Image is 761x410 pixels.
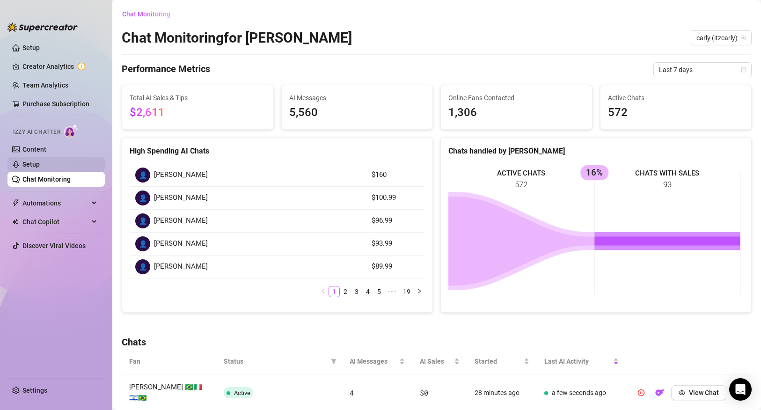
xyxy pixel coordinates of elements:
span: calendar [741,67,746,73]
span: filter [329,354,338,368]
span: [PERSON_NAME] [154,215,208,227]
span: right [417,288,422,294]
a: Discover Viral Videos [22,242,86,249]
span: AI Messages [350,356,397,366]
a: 19 [400,286,413,297]
a: 1 [329,286,339,297]
div: High Spending AI Chats [130,145,425,157]
span: AI Messages [289,93,425,103]
span: 4 [350,388,354,397]
span: $0 [420,388,428,397]
a: Chat Monitoring [22,176,71,183]
th: Last AI Activity [537,349,626,374]
article: $89.99 [372,261,419,272]
span: Chat Copilot [22,214,89,229]
img: AI Chatter [64,124,79,138]
span: View Chat [689,389,719,396]
button: Chat Monitoring [122,7,178,22]
span: Active [234,389,250,396]
div: Open Intercom Messenger [729,378,752,401]
button: View Chat [671,385,726,400]
span: Automations [22,196,89,211]
a: Content [22,146,46,153]
li: Next Page [414,286,425,297]
span: AI Sales [420,356,452,366]
span: team [741,35,746,41]
th: Fan [122,349,216,374]
div: Chats handled by [PERSON_NAME] [448,145,744,157]
li: 5 [373,286,385,297]
a: 5 [374,286,384,297]
img: logo-BBDzfeDw.svg [7,22,78,32]
span: filter [331,359,337,364]
span: Total AI Sales & Tips [130,93,266,103]
a: Creator Analytics exclamation-circle [22,59,97,74]
article: $160 [372,169,419,181]
span: [PERSON_NAME] [154,238,208,249]
a: Setup [22,161,40,168]
li: 4 [362,286,373,297]
button: right [414,286,425,297]
a: OF [652,391,667,399]
th: Started [467,349,537,374]
h2: Chat Monitoring for [PERSON_NAME] [122,29,352,47]
th: AI Messages [342,349,412,374]
article: $100.99 [372,192,419,204]
span: 1,306 [448,104,585,122]
a: Setup [22,44,40,51]
h4: Performance Metrics [122,62,210,77]
div: 👤 [135,259,150,274]
li: Next 5 Pages [385,286,400,297]
span: [PERSON_NAME] [154,192,208,204]
button: left [317,286,329,297]
span: thunderbolt [12,199,20,207]
span: ••• [385,286,400,297]
li: 19 [400,286,414,297]
span: Izzy AI Chatter [13,128,60,137]
div: 👤 [135,213,150,228]
span: Last 7 days [659,63,746,77]
span: Active Chats [608,93,744,103]
span: 5,560 [289,104,425,122]
li: Previous Page [317,286,329,297]
h4: Chats [122,336,752,349]
article: $93.99 [372,238,419,249]
img: OF [655,388,665,397]
span: left [320,288,326,294]
span: Chat Monitoring [122,10,170,18]
span: a few seconds ago [552,389,606,396]
div: 👤 [135,168,150,183]
a: 2 [340,286,351,297]
article: $96.99 [372,215,419,227]
span: carly (itzcarly) [696,31,746,45]
span: pause-circle [638,389,644,396]
div: 👤 [135,236,150,251]
span: eye [679,389,685,396]
a: Team Analytics [22,81,68,89]
span: Online Fans Contacted [448,93,585,103]
span: [PERSON_NAME] [154,169,208,181]
span: Status [224,356,327,366]
li: 1 [329,286,340,297]
div: 👤 [135,190,150,205]
span: $2,611 [130,106,165,119]
a: 3 [351,286,362,297]
span: [PERSON_NAME] 🇧🇷🇮🇹🇮🇱🇧🇷 [129,383,203,403]
a: Settings [22,387,47,394]
img: Chat Copilot [12,219,18,225]
th: AI Sales [412,349,467,374]
button: OF [652,385,667,400]
span: 572 [608,104,744,122]
span: Started [475,356,522,366]
a: Purchase Subscription [22,100,89,108]
a: 4 [363,286,373,297]
span: [PERSON_NAME] [154,261,208,272]
span: Last AI Activity [544,356,611,366]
